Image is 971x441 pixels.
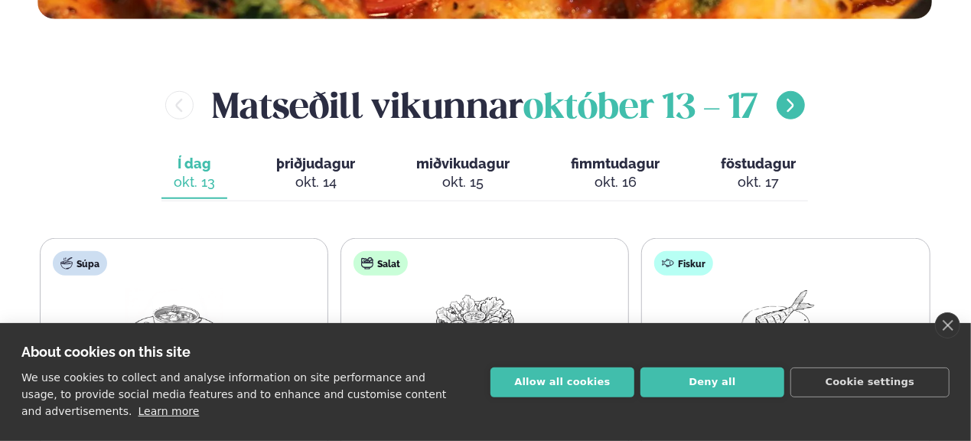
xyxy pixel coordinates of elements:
span: miðvikudagur [416,155,510,171]
img: Salad.png [426,288,524,359]
div: okt. 15 [416,173,510,191]
p: We use cookies to collect and analyse information on site performance and usage, to provide socia... [21,371,446,417]
h2: Matseðill vikunnar [212,80,758,130]
img: Soup.png [125,288,223,359]
button: föstudagur okt. 17 [709,149,808,199]
div: Salat [354,251,408,276]
a: close [935,312,960,338]
img: fish.svg [662,257,674,269]
div: Súpa [53,251,107,276]
a: Learn more [138,405,200,417]
button: fimmtudagur okt. 16 [559,149,672,199]
div: okt. 13 [174,173,215,191]
strong: About cookies on this site [21,344,191,360]
button: menu-btn-left [165,91,194,119]
div: okt. 16 [571,173,660,191]
button: Cookie settings [790,367,950,397]
span: október 13 - 17 [523,92,758,126]
span: föstudagur [721,155,796,171]
button: Í dag okt. 13 [161,149,227,199]
span: fimmtudagur [571,155,660,171]
div: Fiskur [654,251,713,276]
span: þriðjudagur [276,155,355,171]
div: okt. 14 [276,173,355,191]
img: soup.svg [60,257,73,269]
button: miðvikudagur okt. 15 [404,149,522,199]
button: menu-btn-right [777,91,805,119]
span: Í dag [174,155,215,173]
button: þriðjudagur okt. 14 [264,149,367,199]
img: Fish.png [727,288,825,359]
button: Deny all [640,367,784,397]
img: salad.svg [361,257,373,269]
div: okt. 17 [721,173,796,191]
button: Allow all cookies [490,367,634,397]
